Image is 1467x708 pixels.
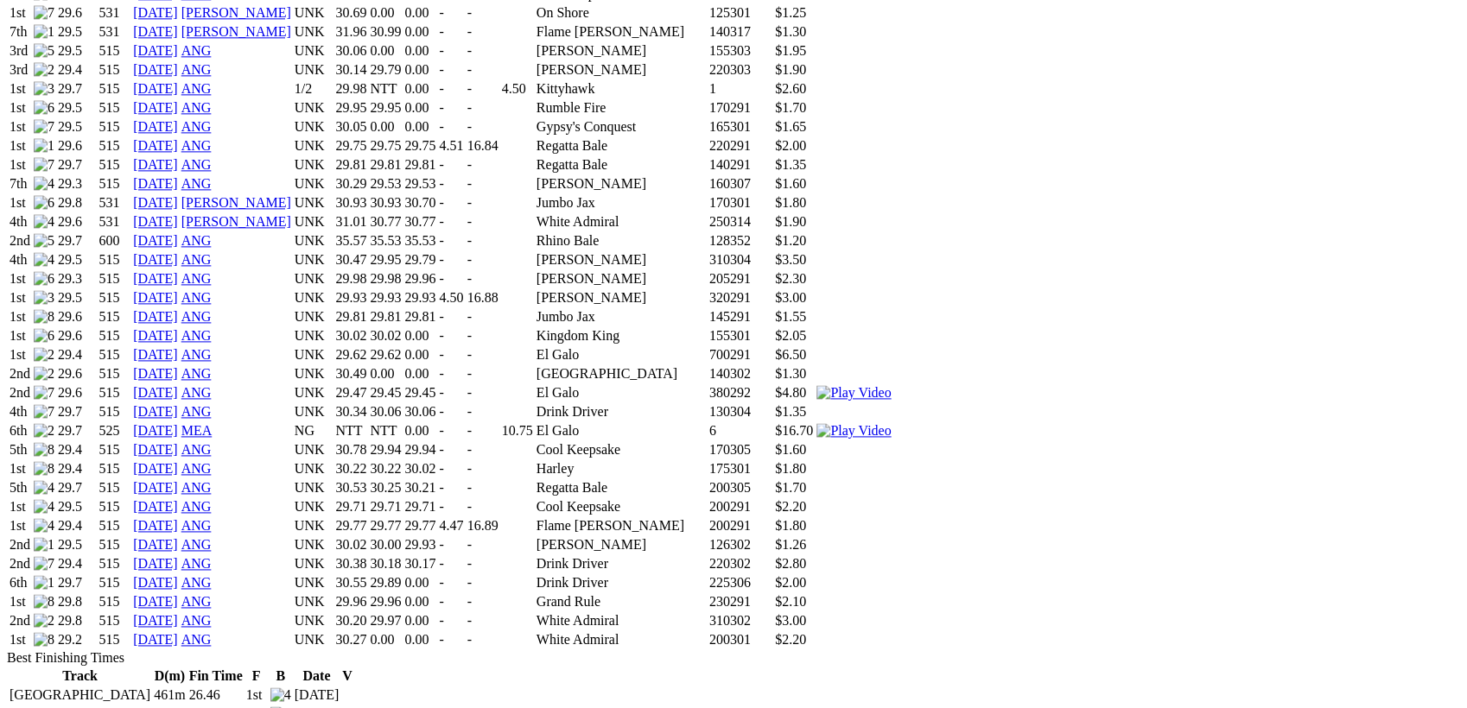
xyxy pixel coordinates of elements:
[34,195,54,211] img: 6
[708,270,752,288] td: 205291
[536,118,707,136] td: Gypsy's Conquest
[536,232,707,250] td: Rhino Bale
[34,119,54,135] img: 7
[181,214,291,229] a: [PERSON_NAME]
[133,442,178,457] a: [DATE]
[181,138,212,153] a: ANG
[536,251,707,269] td: [PERSON_NAME]
[181,442,212,457] a: ANG
[9,232,31,250] td: 2nd
[536,99,707,117] td: Rumble Fire
[774,42,814,60] td: $1.95
[536,61,707,79] td: [PERSON_NAME]
[774,213,814,231] td: $1.90
[467,23,499,41] td: -
[34,5,54,21] img: 7
[98,251,131,269] td: 515
[467,270,499,288] td: -
[294,42,333,60] td: UNK
[774,232,814,250] td: $1.20
[57,118,97,136] td: 29.5
[403,80,436,98] td: 0.00
[708,232,752,250] td: 128352
[708,156,752,174] td: 140291
[34,347,54,363] img: 2
[774,118,814,136] td: $1.65
[133,100,178,115] a: [DATE]
[403,4,436,22] td: 0.00
[133,594,178,609] a: [DATE]
[536,175,707,193] td: [PERSON_NAME]
[438,194,464,212] td: -
[133,43,178,58] a: [DATE]
[294,194,333,212] td: UNK
[294,213,333,231] td: UNK
[467,251,499,269] td: -
[133,423,178,438] a: [DATE]
[403,194,436,212] td: 30.70
[816,385,891,401] img: Play Video
[438,251,464,269] td: -
[774,137,814,155] td: $2.00
[369,137,402,155] td: 29.75
[34,366,54,382] img: 2
[57,251,97,269] td: 29.5
[774,175,814,193] td: $1.60
[34,309,54,325] img: 8
[369,213,402,231] td: 30.77
[133,575,178,590] a: [DATE]
[334,175,367,193] td: 30.29
[467,213,499,231] td: -
[34,252,54,268] img: 4
[9,156,31,174] td: 1st
[294,251,333,269] td: UNK
[438,137,464,155] td: 4.51
[708,99,752,117] td: 170291
[774,99,814,117] td: $1.70
[133,157,178,172] a: [DATE]
[294,61,333,79] td: UNK
[133,24,178,39] a: [DATE]
[181,81,212,96] a: ANG
[403,137,436,155] td: 29.75
[294,232,333,250] td: UNK
[334,61,367,79] td: 30.14
[133,556,178,571] a: [DATE]
[9,118,31,136] td: 1st
[467,156,499,174] td: -
[334,289,367,307] td: 29.93
[98,23,131,41] td: 531
[34,100,54,116] img: 6
[369,4,402,22] td: 0.00
[181,461,212,476] a: ANG
[708,23,752,41] td: 140317
[294,99,333,117] td: UNK
[369,289,402,307] td: 29.93
[98,270,131,288] td: 515
[133,347,178,362] a: [DATE]
[438,232,464,250] td: -
[467,194,499,212] td: -
[334,194,367,212] td: 30.93
[98,213,131,231] td: 531
[536,289,707,307] td: [PERSON_NAME]
[181,499,212,514] a: ANG
[34,176,54,192] img: 4
[294,156,333,174] td: UNK
[536,156,707,174] td: Regatta Bale
[133,366,178,381] a: [DATE]
[438,99,464,117] td: -
[294,4,333,22] td: UNK
[708,42,752,60] td: 155303
[133,309,178,324] a: [DATE]
[133,613,178,628] a: [DATE]
[708,137,752,155] td: 220291
[334,156,367,174] td: 29.81
[9,289,31,307] td: 1st
[816,423,891,438] a: Watch Replay on Watchdog
[34,233,54,249] img: 5
[98,4,131,22] td: 531
[774,251,814,269] td: $3.50
[334,118,367,136] td: 30.05
[181,347,212,362] a: ANG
